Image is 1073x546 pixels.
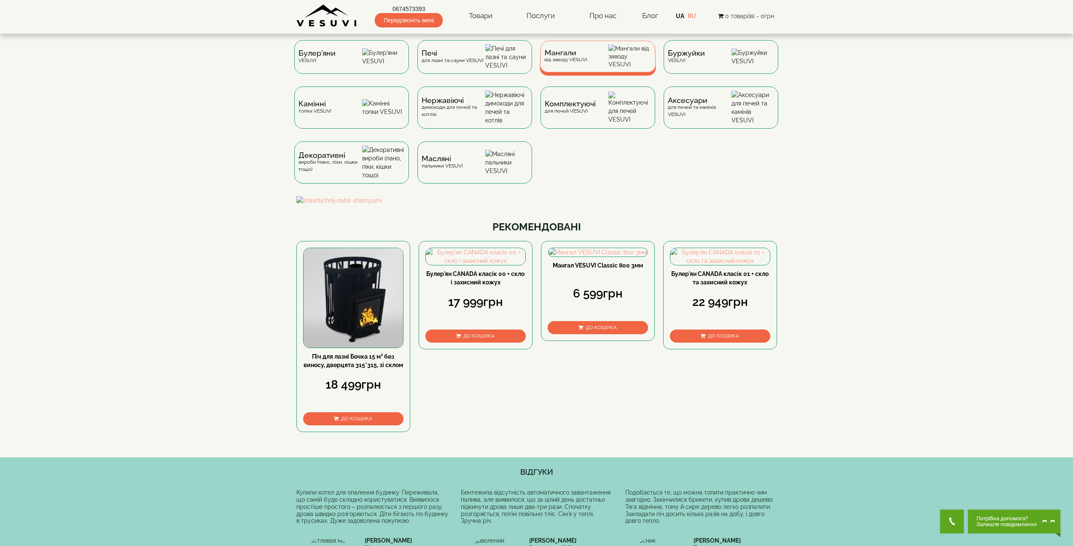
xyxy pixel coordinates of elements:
b: [PERSON_NAME] [529,537,576,544]
span: До кошика [586,324,617,330]
span: Мангали [544,50,587,56]
a: Аксесуаридля печей та камінів VESUVI Аксесуари для печей та камінів VESUVI [659,86,783,141]
div: Бентежила відсутність автоматичного завантаження палива, але виявилося, що за цілий день достатнь... [461,489,613,524]
button: До кошика [670,330,770,343]
div: для печей VESUVI [545,100,596,114]
img: Мангал VESUVI Classic 800 3мм [549,248,647,257]
h4: ВІДГУКИ [296,468,777,476]
a: Послуги [518,6,563,26]
a: Масляніпальники VESUVI Масляні пальники VESUVI [413,141,536,196]
img: Аксесуари для печей та камінів VESUVI [731,91,774,124]
span: Нержавіючі [422,97,485,104]
button: До кошика [425,330,526,343]
div: пальники VESUVI [422,155,463,169]
button: До кошика [303,412,403,425]
b: [PERSON_NAME] [694,537,741,544]
span: Печі [422,50,484,57]
a: Декоративнівироби (пано, піки, кішки тощо) Декоративні вироби (пано, піки, кішки тощо) [290,141,413,196]
span: До кошика [463,333,495,339]
a: Блог [642,11,658,20]
a: Товари [460,6,501,26]
img: Печі для лазні та сауни VESUVI [485,44,528,70]
div: від заводу VESUVI [544,50,587,63]
img: Декоративні вироби (пано, піки, кішки тощо) [362,146,405,179]
a: Піч для лазні Бочка 15 м³ без виносу, дверцята 315*315, зі склом [304,353,403,368]
img: Завод VESUVI [296,4,358,27]
a: Мангал VESUVI Classic 800 3мм [553,262,643,269]
span: Залиште повідомлення [976,522,1038,527]
div: Купили котел для опалення будинку. Переживала, що самій буде складно користуватися. Виявилося про... [296,489,448,524]
a: Булер'ян CANADA класік 01 + скло та захисний кожух [671,270,769,286]
span: Комплектуючі [545,100,596,107]
span: До кошика [341,416,372,422]
div: вироби (пано, піки, кішки тощо) [299,152,362,173]
div: димоходи для печей та котлів [422,97,485,118]
div: 6 599грн [548,285,648,302]
span: Булер'яни [299,50,336,57]
span: 0 товар(ів) - 0грн [725,13,774,19]
span: Масляні [422,155,463,162]
div: 18 499грн [303,376,403,393]
span: До кошика [708,333,739,339]
a: Мангаливід заводу VESUVI Мангали від заводу VESUVI [536,40,659,86]
button: До кошика [548,321,648,334]
a: Печідля лазні та сауни VESUVI Печі для лазні та сауни VESUVI [413,40,536,86]
button: 0 товар(ів) - 0грн [715,11,777,21]
div: топки VESUVI [299,100,331,114]
a: Булер'ян CANADA класік 00 + скло і захисний кожух [426,270,524,286]
span: Камінні [299,100,331,107]
span: Буржуйки [668,50,705,57]
img: Камінні топки VESUVI [362,99,405,116]
img: Булер'ян CANADA класік 00 + скло і захисний кожух [426,248,525,265]
img: Мангали від заводу VESUVI [608,45,651,68]
img: Піч для лазні Бочка 15 м³ без виносу, дверцята 315*315, зі склом [304,248,403,348]
img: Масляні пальники VESUVI [485,150,528,175]
a: RU [688,13,696,19]
div: VESUVI [299,50,336,64]
a: 0674573393 [375,5,443,13]
span: Декоративні [299,152,362,159]
img: Буржуйки VESUVI [731,49,774,65]
a: БуржуйкиVESUVI Буржуйки VESUVI [659,40,783,86]
div: для печей та камінів VESUVI [668,97,731,118]
a: Комплектуючідля печей VESUVI Комплектуючі для печей VESUVI [536,86,659,141]
a: Булер'яниVESUVI Булер'яни VESUVI [290,40,413,86]
div: 17 999грн [425,294,526,311]
a: Нержавіючідимоходи для печей та котлів Нержавіючі димоходи для печей та котлів [413,86,536,141]
span: Передзвоніть мені [375,13,443,27]
div: 22 949грн [670,294,770,311]
span: Аксесуари [668,97,731,104]
div: Подобається те, що можна топити практично чим завгодно. Закінчилися брикети, купив дрова дешево. ... [625,489,777,524]
img: Булер'яни VESUVI [362,49,405,65]
span: Потрібна допомога? [976,516,1038,522]
button: Chat button [968,510,1060,533]
b: [PERSON_NAME] [365,537,412,544]
a: UA [676,13,684,19]
img: shashlichnij-nabir-shampuriv [296,196,777,205]
img: Булер'ян CANADA класік 01 + скло та захисний кожух [670,248,770,265]
img: Комплектуючі для печей VESUVI [608,92,651,124]
div: VESUVI [668,50,705,64]
button: Get Call button [940,510,964,533]
a: Про нас [581,6,625,26]
img: Нержавіючі димоходи для печей та котлів [485,91,528,124]
div: для лазні та сауни VESUVI [422,50,484,64]
a: Каміннітопки VESUVI Камінні топки VESUVI [290,86,413,141]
